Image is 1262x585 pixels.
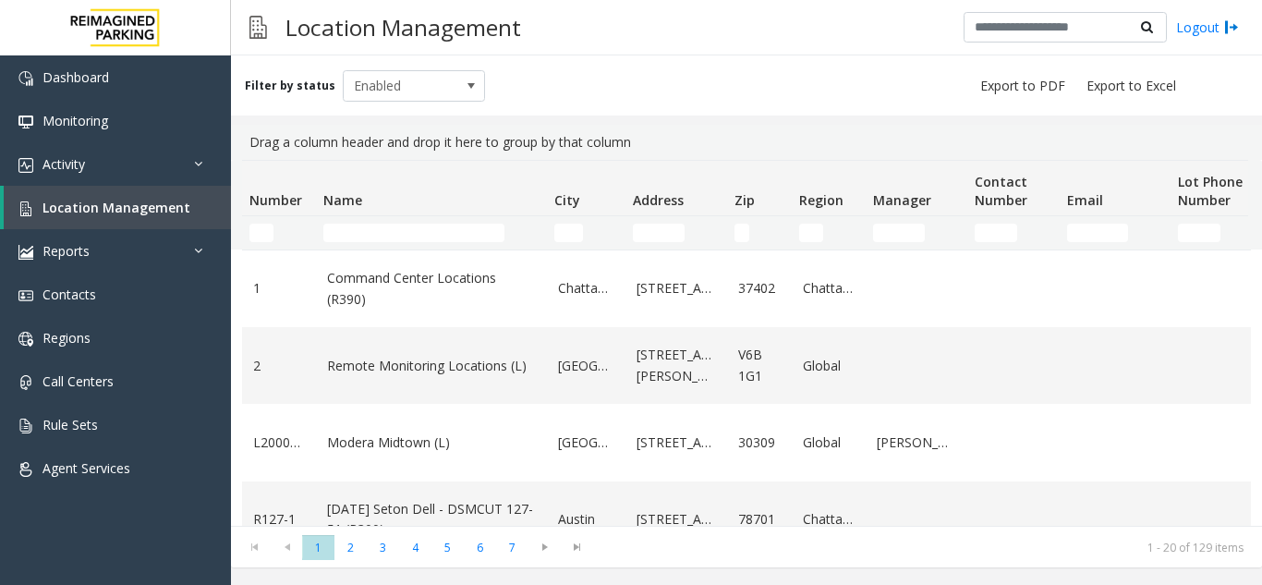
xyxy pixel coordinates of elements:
[866,216,967,250] td: Manager Filter
[528,534,561,560] span: Go to the next page
[1178,224,1220,242] input: Lot Phone Number Filter
[1067,224,1128,242] input: Email Filter
[18,201,33,216] img: 'icon'
[1086,77,1176,95] span: Export to Excel
[564,540,589,555] span: Go to the last page
[431,535,464,560] span: Page 5
[532,540,557,555] span: Go to the next page
[637,433,716,453] a: [STREET_ADDRESS]
[547,216,625,250] td: City Filter
[734,224,749,242] input: Zip Filter
[4,186,231,229] a: Location Management
[625,216,727,250] td: Address Filter
[738,345,781,386] a: V6B 1G1
[873,191,931,209] span: Manager
[249,191,302,209] span: Number
[873,224,925,242] input: Manager Filter
[803,433,855,453] a: Global
[558,356,614,376] a: [GEOGRAPHIC_DATA]
[42,68,109,86] span: Dashboard
[975,224,1017,242] input: Contact Number Filter
[1067,191,1103,209] span: Email
[637,345,716,386] a: [STREET_ADDRESS][PERSON_NAME]
[18,115,33,129] img: 'icon'
[231,160,1262,526] div: Data table
[792,216,866,250] td: Region Filter
[18,158,33,173] img: 'icon'
[334,535,367,560] span: Page 2
[1224,18,1239,37] img: logout
[253,509,305,530] a: R127-1
[604,540,1244,555] kendo-pager-info: 1 - 20 of 129 items
[18,288,33,303] img: 'icon'
[561,534,593,560] span: Go to the last page
[973,73,1073,99] button: Export to PDF
[42,329,91,347] span: Regions
[18,462,33,477] img: 'icon'
[799,191,843,209] span: Region
[967,216,1060,250] td: Contact Number Filter
[18,332,33,347] img: 'icon'
[316,216,547,250] td: Name Filter
[464,535,496,560] span: Page 6
[42,112,108,129] span: Monitoring
[558,278,614,299] a: Chattanooga
[1079,73,1183,99] button: Export to Excel
[637,278,716,299] a: [STREET_ADDRESS]
[245,78,335,94] label: Filter by status
[42,372,114,390] span: Call Centers
[242,216,316,250] td: Number Filter
[799,224,823,242] input: Region Filter
[399,535,431,560] span: Page 4
[633,191,684,209] span: Address
[327,356,536,376] a: Remote Monitoring Locations (L)
[42,199,190,216] span: Location Management
[1178,173,1243,209] span: Lot Phone Number
[637,509,716,530] a: [STREET_ADDRESS]
[249,224,273,242] input: Number Filter
[803,509,855,530] a: Chattanooga
[18,245,33,260] img: 'icon'
[42,242,90,260] span: Reports
[302,535,334,560] span: Page 1
[344,71,456,101] span: Enabled
[323,191,362,209] span: Name
[633,224,685,242] input: Address Filter
[242,125,1251,160] div: Drag a column header and drop it here to group by that column
[727,216,792,250] td: Zip Filter
[18,375,33,390] img: 'icon'
[877,433,956,453] a: [PERSON_NAME]
[276,5,530,50] h3: Location Management
[496,535,528,560] span: Page 7
[738,433,781,453] a: 30309
[367,535,399,560] span: Page 3
[734,191,755,209] span: Zip
[327,268,536,310] a: Command Center Locations (R390)
[253,278,305,299] a: 1
[1060,216,1171,250] td: Email Filter
[1176,18,1239,37] a: Logout
[738,278,781,299] a: 37402
[253,433,305,453] a: L20000500
[558,433,614,453] a: [GEOGRAPHIC_DATA]
[249,5,267,50] img: pageIcon
[558,509,614,530] a: Austin
[327,499,536,541] a: [DATE] Seton Dell - DSMCUT 127-51 (R390)
[327,433,536,453] a: Modera Midtown (L)
[18,71,33,86] img: 'icon'
[975,173,1027,209] span: Contact Number
[18,419,33,433] img: 'icon'
[738,509,781,530] a: 78701
[42,155,85,173] span: Activity
[554,224,583,242] input: City Filter
[253,356,305,376] a: 2
[323,224,504,242] input: Name Filter
[803,356,855,376] a: Global
[42,286,96,303] span: Contacts
[554,191,580,209] span: City
[42,459,130,477] span: Agent Services
[980,77,1065,95] span: Export to PDF
[42,416,98,433] span: Rule Sets
[803,278,855,299] a: Chattanooga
